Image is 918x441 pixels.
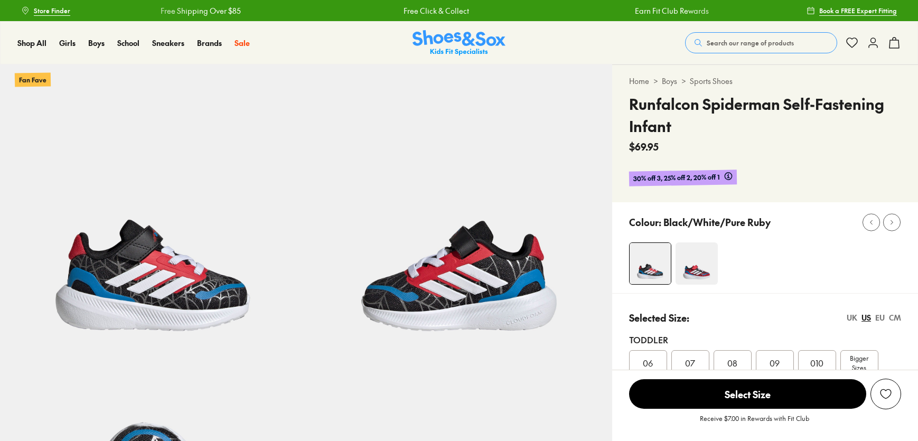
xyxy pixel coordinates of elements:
[306,64,612,370] img: 5-548062_1
[413,30,505,56] img: SNS_Logo_Responsive.svg
[870,379,901,409] button: Add to Wishlist
[643,356,653,369] span: 06
[629,379,866,409] button: Select Size
[21,1,70,20] a: Store Finder
[235,37,250,48] span: Sale
[197,37,222,48] span: Brands
[17,37,46,48] span: Shop All
[810,356,823,369] span: 010
[403,5,469,16] a: Free Click & Collect
[17,37,46,49] a: Shop All
[88,37,105,48] span: Boys
[707,38,794,48] span: Search our range of products
[685,356,695,369] span: 07
[629,311,689,325] p: Selected Size:
[807,1,897,20] a: Book a FREE Expert Fitting
[629,76,649,87] a: Home
[34,6,70,15] span: Store Finder
[819,6,897,15] span: Book a FREE Expert Fitting
[15,72,51,87] p: Fan Fave
[770,356,780,369] span: 09
[875,312,885,323] div: EU
[152,37,184,48] span: Sneakers
[160,5,240,16] a: Free Shipping Over $85
[861,312,871,323] div: US
[629,333,901,346] div: Toddler
[197,37,222,49] a: Brands
[634,5,708,16] a: Earn Fit Club Rewards
[629,215,661,229] p: Colour:
[690,76,733,87] a: Sports Shoes
[117,37,139,49] a: School
[630,243,671,284] img: 4-548061_1
[676,242,718,285] img: 4-524448_1
[629,76,901,87] div: > >
[59,37,76,49] a: Girls
[629,93,901,137] h4: Runfalcon Spiderman Self-Fastening Infant
[235,37,250,49] a: Sale
[59,37,76,48] span: Girls
[662,76,677,87] a: Boys
[850,353,868,372] span: Bigger Sizes
[117,37,139,48] span: School
[633,172,719,184] span: 30% off 3, 25% off 2, 20% off 1
[889,312,901,323] div: CM
[727,356,737,369] span: 08
[663,215,771,229] p: Black/White/Pure Ruby
[685,32,837,53] button: Search our range of products
[847,312,857,323] div: UK
[413,30,505,56] a: Shoes & Sox
[700,414,809,433] p: Receive $7.00 in Rewards with Fit Club
[88,37,105,49] a: Boys
[152,37,184,49] a: Sneakers
[629,139,659,154] span: $69.95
